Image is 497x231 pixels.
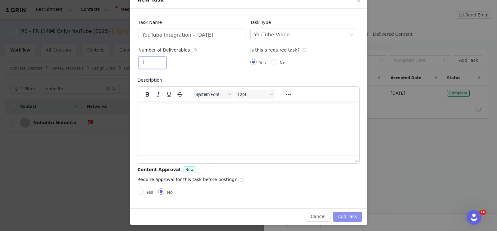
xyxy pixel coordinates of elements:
label: Task Type [250,20,274,25]
span: Number of Deliverables [139,48,197,52]
button: Font sizes [235,90,275,99]
span: Yes [144,190,156,195]
span: System Font [195,92,226,97]
button: Add Task [333,212,362,222]
button: Cancel [306,212,330,222]
span: No [277,60,288,65]
div: Press the Up and Down arrow keys to resize the editor. [353,156,359,163]
span: 12pt [237,92,267,97]
span: Is this a required task? [250,48,307,52]
label: Description [138,78,166,83]
span: Content Approval [138,167,180,172]
button: Underline [163,90,174,99]
span: No [164,190,175,195]
span: 16 [479,210,486,215]
i: icon: down [350,33,353,37]
button: Fonts [193,90,233,99]
button: Strikethrough [174,90,185,99]
iframe: Rich Text Area [138,102,359,156]
button: Italic [153,90,163,99]
button: Reveal or hide additional toolbar items [283,90,293,99]
div: YouTube Video [254,29,290,41]
iframe: Intercom live chat [467,210,481,225]
label: Task Name [139,20,165,25]
button: Bold [142,90,153,99]
span: New [185,168,194,172]
span: Require approval for this task before posting? [138,177,244,182]
span: Yes [257,60,269,65]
